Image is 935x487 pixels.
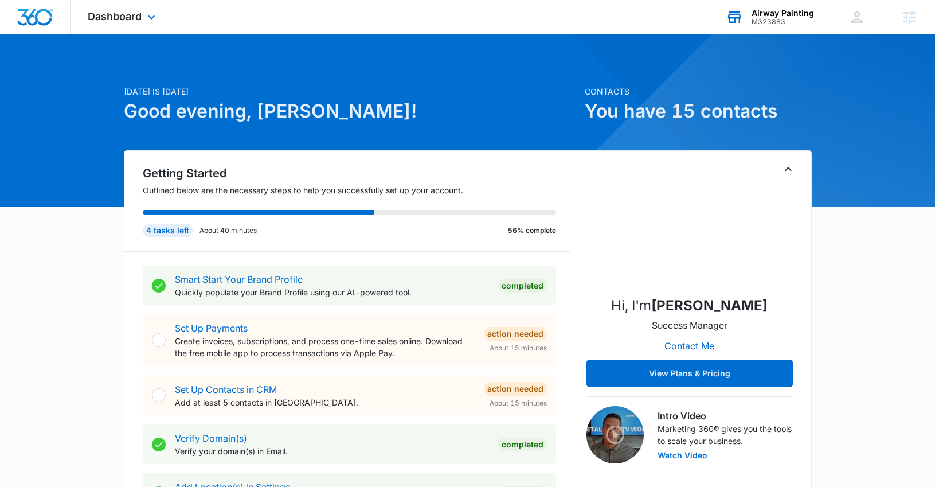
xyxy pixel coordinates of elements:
[175,322,248,334] a: Set Up Payments
[658,451,707,459] button: Watch Video
[652,318,727,332] p: Success Manager
[484,382,547,396] div: Action Needed
[586,406,644,463] img: Intro Video
[175,335,475,359] p: Create invoices, subscriptions, and process one-time sales online. Download the free mobile app t...
[490,398,547,408] span: About 15 minutes
[508,225,556,236] p: 56% complete
[124,98,578,125] h1: Good evening, [PERSON_NAME]!
[752,18,814,26] div: account id
[175,384,277,395] a: Set Up Contacts in CRM
[175,433,247,444] a: Verify Domain(s)
[781,162,795,176] button: Toggle Collapse
[752,9,814,18] div: account name
[484,327,547,341] div: Action Needed
[490,343,547,353] span: About 15 minutes
[658,423,793,447] p: Marketing 360® gives you the tools to scale your business.
[653,332,726,360] button: Contact Me
[611,295,768,316] p: Hi, I'm
[199,225,257,236] p: About 40 minutes
[632,172,747,286] img: Brianna McLatchie
[175,396,475,408] p: Add at least 5 contacts in [GEOGRAPHIC_DATA].
[658,409,793,423] h3: Intro Video
[143,224,193,237] div: 4 tasks left
[175,286,489,298] p: Quickly populate your Brand Profile using our AI-powered tool.
[88,10,142,22] span: Dashboard
[585,85,812,98] p: Contacts
[651,297,768,314] strong: [PERSON_NAME]
[586,360,793,387] button: View Plans & Pricing
[124,85,578,98] p: [DATE] is [DATE]
[498,279,547,293] div: Completed
[143,184,570,196] p: Outlined below are the necessary steps to help you successfully set up your account.
[498,438,547,451] div: Completed
[175,445,489,457] p: Verify your domain(s) in Email.
[143,165,570,182] h2: Getting Started
[585,98,812,125] h1: You have 15 contacts
[175,274,303,285] a: Smart Start Your Brand Profile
